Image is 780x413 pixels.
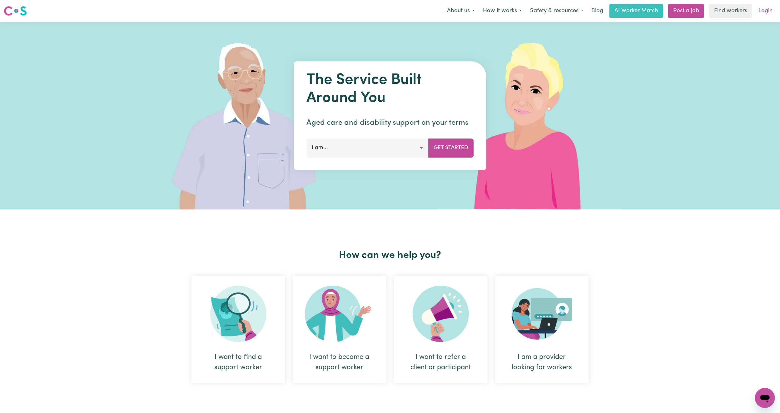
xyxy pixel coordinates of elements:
[305,286,374,342] img: Become Worker
[413,286,469,342] img: Refer
[210,286,266,342] img: Search
[394,276,488,383] div: I want to refer a client or participant
[306,71,474,107] h1: The Service Built Around You
[609,4,663,18] a: AI Worker Match
[668,4,704,18] a: Post a job
[4,4,27,18] a: Careseekers logo
[709,4,752,18] a: Find workers
[755,388,775,408] iframe: Button to launch messaging window, conversation in progress
[308,352,371,373] div: I want to become a support worker
[191,276,285,383] div: I want to find a support worker
[526,4,588,18] button: Safety & resources
[755,4,776,18] a: Login
[512,286,572,342] img: Provider
[4,5,27,17] img: Careseekers logo
[479,4,526,18] button: How it works
[510,352,574,373] div: I am a provider looking for workers
[188,249,593,261] h2: How can we help you?
[428,139,474,157] button: Get Started
[306,139,429,157] button: I am...
[293,276,386,383] div: I want to become a support worker
[588,4,607,18] a: Blog
[495,276,589,383] div: I am a provider looking for workers
[443,4,479,18] button: About us
[206,352,270,373] div: I want to find a support worker
[409,352,473,373] div: I want to refer a client or participant
[306,117,474,128] p: Aged care and disability support on your terms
